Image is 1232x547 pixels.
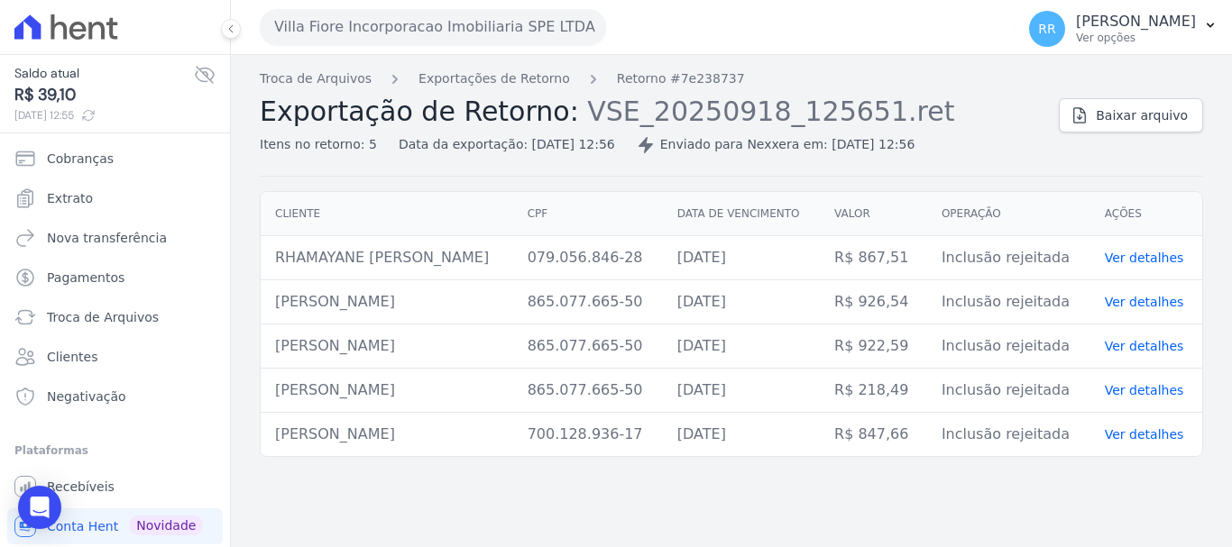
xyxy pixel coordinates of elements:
td: [PERSON_NAME] [261,413,513,457]
nav: Breadcrumb [260,69,1044,88]
a: Exportações de Retorno [418,69,570,88]
td: [DATE] [663,369,820,413]
span: Troca de Arquivos [47,308,159,326]
th: Data de vencimento [663,192,820,236]
td: 865.077.665-50 [513,324,663,369]
span: R$ 39,10 [14,83,194,107]
span: Cobranças [47,150,114,168]
span: [DATE] 12:55 [14,107,194,123]
span: Conta Hent [47,517,118,535]
td: 865.077.665-50 [513,369,663,413]
td: RHAMAYANE [PERSON_NAME] [261,236,513,280]
a: Ver detalhes [1105,427,1184,442]
th: Cliente [261,192,513,236]
div: Open Intercom Messenger [18,486,61,529]
a: Retorno #7e238737 [617,69,745,88]
td: R$ 926,54 [820,280,927,324]
p: Ver opções [1076,31,1196,45]
p: [PERSON_NAME] [1076,13,1196,31]
a: Pagamentos [7,260,223,296]
td: [DATE] [663,280,820,324]
td: [PERSON_NAME] [261,280,513,324]
td: 700.128.936-17 [513,413,663,457]
td: Inclusão rejeitada [927,369,1090,413]
td: R$ 867,51 [820,236,927,280]
td: 865.077.665-50 [513,280,663,324]
span: Recebíveis [47,478,115,496]
div: Data da exportação: [DATE] 12:56 [399,135,615,154]
td: [PERSON_NAME] [261,324,513,369]
span: Pagamentos [47,269,124,287]
button: RR [PERSON_NAME] Ver opções [1015,4,1232,54]
div: Plataformas [14,440,216,461]
span: Nova transferência [47,229,167,247]
a: Ver detalhes [1105,383,1184,397]
td: Inclusão rejeitada [927,236,1090,280]
td: [DATE] [663,413,820,457]
a: Ver detalhes [1105,251,1184,265]
a: Troca de Arquivos [260,69,372,88]
th: CPF [513,192,663,236]
a: Nova transferência [7,220,223,256]
th: Ações [1090,192,1202,236]
a: Conta Hent Novidade [7,508,223,544]
span: Extrato [47,189,93,207]
span: Baixar arquivo [1096,106,1188,124]
td: R$ 847,66 [820,413,927,457]
a: Recebíveis [7,469,223,505]
div: Itens no retorno: 5 [260,135,377,154]
td: R$ 218,49 [820,369,927,413]
a: Cobranças [7,141,223,177]
div: Enviado para Nexxera em: [DATE] 12:56 [637,135,915,154]
td: [DATE] [663,236,820,280]
td: Inclusão rejeitada [927,324,1090,369]
th: Operação [927,192,1090,236]
span: Negativação [47,387,126,406]
td: [PERSON_NAME] [261,369,513,413]
a: Baixar arquivo [1059,98,1203,132]
th: Valor [820,192,927,236]
a: Troca de Arquivos [7,299,223,335]
a: Ver detalhes [1105,339,1184,353]
span: VSE_20250918_125651.ret [587,94,954,127]
a: Ver detalhes [1105,295,1184,309]
span: RR [1038,23,1055,35]
td: Inclusão rejeitada [927,413,1090,457]
span: Exportação de Retorno: [260,96,579,127]
span: Novidade [129,515,203,535]
td: 079.056.846-28 [513,236,663,280]
td: Inclusão rejeitada [927,280,1090,324]
td: [DATE] [663,324,820,369]
a: Extrato [7,180,223,216]
button: Villa Fiore Incorporacao Imobiliaria SPE LTDA [260,9,606,45]
a: Clientes [7,339,223,375]
td: R$ 922,59 [820,324,927,369]
a: Negativação [7,378,223,415]
span: Clientes [47,348,97,366]
span: Saldo atual [14,64,194,83]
